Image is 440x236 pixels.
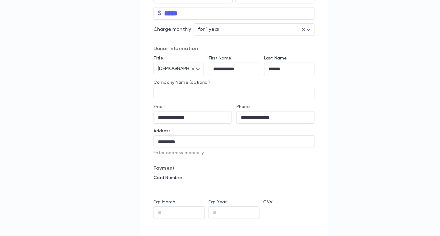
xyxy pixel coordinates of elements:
label: Exp Year [209,200,227,205]
label: Last Name [264,56,287,61]
p: Enter address manually [154,150,314,155]
label: Company Name (optional) [154,80,210,85]
p: Donor Information [154,46,314,52]
label: Email [154,104,165,109]
span: for 1 year [198,27,219,32]
label: Title [154,56,163,61]
p: Charge monthly [154,26,191,33]
p: $ [158,10,162,17]
span: [DEMOGRAPHIC_DATA] [158,66,211,71]
iframe: cvv [263,206,314,219]
div: for 1 year [194,24,314,36]
div: [DEMOGRAPHIC_DATA] [154,63,204,75]
label: Address [154,129,171,134]
label: Phone [236,104,250,109]
p: CVV [263,200,314,205]
label: First Name [209,56,231,61]
iframe: card [154,182,314,195]
p: Card Number [154,175,314,180]
label: Exp Month [154,200,175,205]
p: Payment [154,165,314,172]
